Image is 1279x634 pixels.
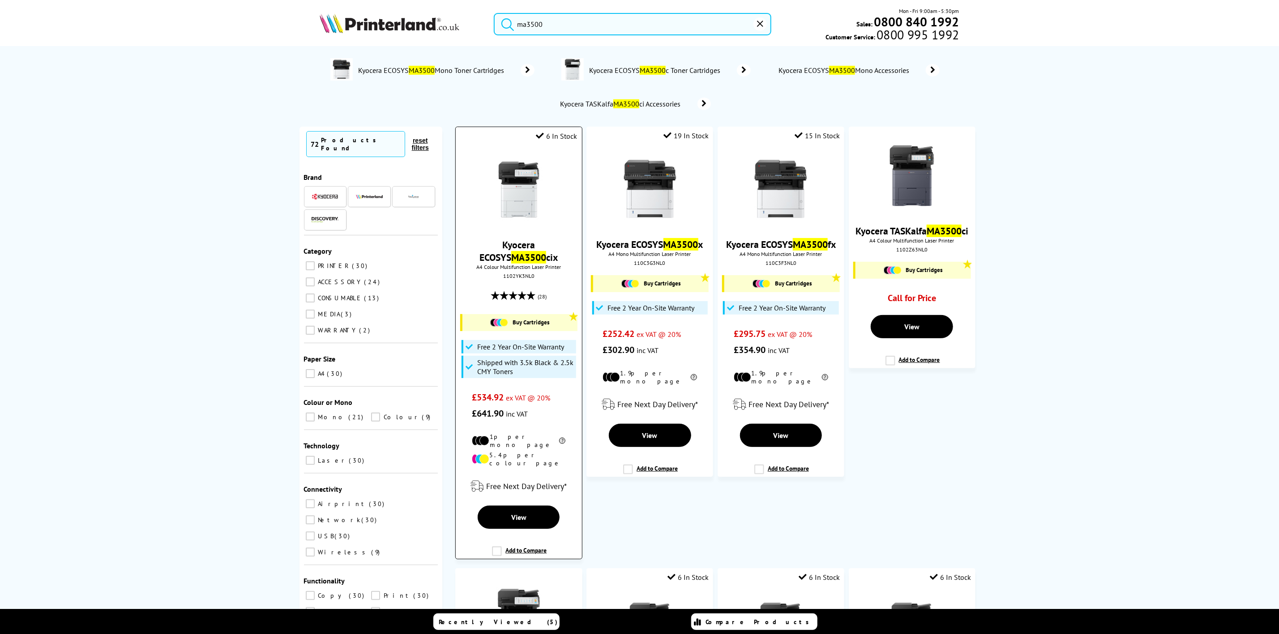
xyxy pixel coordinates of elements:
[724,260,838,266] div: 110C3F3NL0
[603,328,634,340] span: £252.42
[857,20,873,28] span: Sales:
[364,294,381,302] span: 13
[588,66,723,75] span: Kyocera ECOSYS c Toner Cartridges
[359,326,372,334] span: 2
[364,278,382,286] span: 24
[799,573,840,582] div: 6 In Stock
[381,413,421,421] span: Colour
[304,354,336,363] span: Paper Size
[511,251,546,264] mark: MA3500
[312,217,338,222] img: Discovery
[722,392,840,417] div: modal_delivery
[734,328,766,340] span: £295.75
[306,532,315,540] input: USB 30
[593,260,706,266] div: 110C3G3NL0
[306,591,315,600] input: Copy 30
[352,262,370,270] span: 30
[316,591,348,600] span: Copy
[667,573,709,582] div: 6 In Stock
[747,156,814,223] img: kyocera-ma3500fx-front-small.jpg
[304,576,345,585] span: Functionality
[312,193,338,200] img: Kyocera
[494,13,771,35] input: Search product or brand
[871,315,953,338] a: View
[826,30,959,41] span: Customer Service:
[433,613,560,630] a: Recently Viewed (5)
[598,280,704,288] a: Buy Cartridges
[477,342,564,351] span: Free 2 Year On-Site Warranty
[856,225,968,237] a: Kyocera TASKalfaMA3500ci
[768,346,790,355] span: inc VAT
[306,261,315,270] input: PRINTER 30
[472,433,565,449] li: 1p per mono page
[538,288,547,305] span: (28)
[793,238,828,251] mark: MA3500
[306,310,315,319] input: MEDIA 3
[316,278,364,286] span: ACCESSORY
[477,358,574,376] span: Shipped with 3.5k Black & 2.5k CMY Toners
[873,17,959,26] a: 0800 840 1992
[613,99,639,108] mark: MA3500
[316,548,371,556] span: Wireless
[506,393,550,402] span: ex VAT @ 20%
[467,319,573,327] a: Buy Cartridges
[316,370,326,378] span: A4
[316,516,361,524] span: Network
[316,532,334,540] span: USB
[637,346,659,355] span: inc VAT
[460,264,577,270] span: A4 Colour Multifunction Laser Printer
[603,344,634,356] span: £302.90
[734,344,766,356] span: £354.90
[899,7,959,15] span: Mon - Fri 9:00am - 5:30pm
[306,456,315,465] input: Laser 30
[349,591,367,600] span: 30
[561,58,584,81] img: 1102YK3NL0-deptimage.jpg
[316,294,364,302] span: CONSUMABLE
[884,266,902,274] img: Cartridges
[559,98,711,110] a: Kyocera TASKalfaMA3500ci Accessories
[591,392,709,417] div: modal_delivery
[616,156,684,223] img: kyocera-ma3500x-front-small.jpg
[874,13,959,30] b: 0800 840 1992
[775,280,812,287] span: Buy Cartridges
[439,618,558,626] span: Recently Viewed (5)
[740,424,822,447] a: View
[362,516,379,524] span: 30
[621,280,639,288] img: Cartridges
[768,330,812,339] span: ex VAT @ 20%
[778,66,912,75] span: Kyocera ECOSYS Mono Accessories
[306,413,315,421] input: Mono 21
[343,608,360,616] span: 30
[413,591,431,600] span: 30
[335,532,352,540] span: 30
[829,66,855,75] mark: MA3500
[722,251,840,257] span: A4 Mono Multifunction Laser Printer
[372,548,382,556] span: 9
[597,238,703,251] a: Kyocera ECOSYSMA3500x
[773,431,788,440] span: View
[349,456,367,464] span: 30
[609,424,691,447] a: View
[462,272,575,279] div: 1102YK3NL0
[637,330,681,339] span: ex VAT @ 20%
[486,481,567,491] span: Free Next Day Delivery*
[341,310,354,318] span: 3
[513,319,549,326] span: Buy Cartridges
[371,413,380,421] input: Colour 9
[316,326,359,334] span: WARRANTY
[506,409,528,418] span: inc VAT
[357,66,507,75] span: Kyocera ECOSYS Mono Toner Cartridges
[485,156,552,223] img: Kyocera-MA3500cix-Front-Small.jpg
[511,513,526,522] span: View
[356,194,383,199] img: Printerland
[316,310,340,318] span: MEDIA
[306,499,315,508] input: Airprint 30
[663,238,698,251] mark: MA3500
[754,464,809,481] label: Add to Compare
[330,58,353,81] img: ma3500x-deptimage.jpg
[536,132,577,140] div: 6 In Stock
[422,413,432,421] span: 9
[357,58,535,82] a: Kyocera ECOSYSMA3500Mono Toner Cartridges
[369,500,387,508] span: 30
[316,413,348,421] span: Mono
